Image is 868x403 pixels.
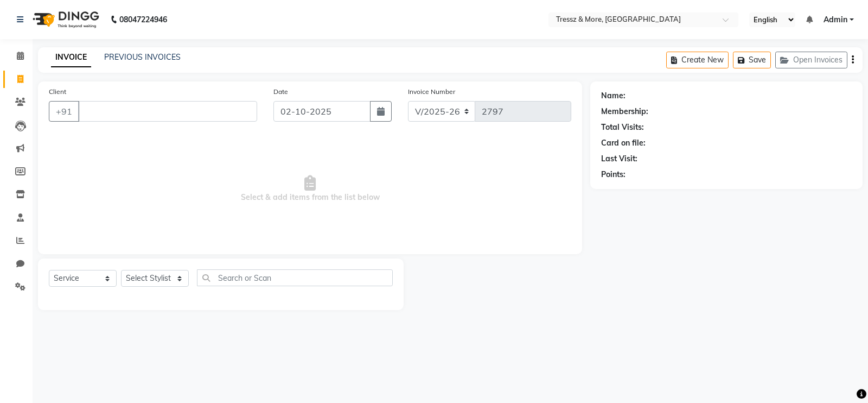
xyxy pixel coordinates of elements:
[408,87,455,97] label: Invoice Number
[775,52,847,68] button: Open Invoices
[273,87,288,97] label: Date
[601,122,644,133] div: Total Visits:
[78,101,257,122] input: Search by Name/Mobile/Email/Code
[601,106,648,117] div: Membership:
[51,48,91,67] a: INVOICE
[666,52,729,68] button: Create New
[601,137,646,149] div: Card on file:
[28,4,102,35] img: logo
[601,153,637,165] div: Last Visit:
[601,90,626,102] div: Name:
[197,269,393,286] input: Search or Scan
[104,52,181,62] a: PREVIOUS INVOICES
[601,169,626,180] div: Points:
[733,52,771,68] button: Save
[49,101,79,122] button: +91
[49,87,66,97] label: Client
[824,14,847,26] span: Admin
[119,4,167,35] b: 08047224946
[49,135,571,243] span: Select & add items from the list below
